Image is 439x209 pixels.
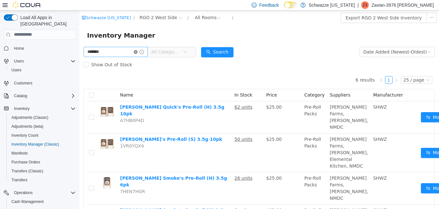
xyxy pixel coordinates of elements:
button: icon: searchSearch [122,37,154,47]
span: Dark Mode [284,8,284,9]
span: Purchase Orders [11,160,40,165]
div: Zavian-3976 McCarty [361,1,369,9]
u: 3 units [155,197,170,202]
u: 50 units [155,126,173,131]
span: All Categories [72,38,101,45]
button: Purchase Orders [6,158,78,167]
div: 25 / page [324,66,345,73]
span: Price [187,82,198,87]
span: Adjustments (Classic) [11,115,48,120]
button: Home [1,44,78,53]
a: Cash Management [9,198,46,205]
span: [PERSON_NAME] Farms, [PERSON_NAME], NMDC [250,165,289,190]
button: icon: swapMove [341,102,371,112]
i: icon: down [104,40,108,44]
u: 26 units [155,165,173,170]
button: Inventory [11,105,32,112]
span: Inventory Manager [8,20,80,30]
button: Export RGO 2 West Side Inventory [261,2,348,12]
button: icon: swapMove [341,173,371,183]
button: Cash Management [6,197,78,206]
span: Home [11,44,76,52]
span: Inventory [14,106,30,111]
span: Inventory [11,105,76,112]
img: Lowell Quick's Pre-Roll (S) 3.5g 10pk hero shot [20,126,36,141]
button: Catalog [11,92,30,100]
span: Inventory Count [11,133,38,138]
button: Users [6,66,78,75]
i: icon: down [348,40,352,44]
i: icon: left [300,68,304,72]
span: Category [225,82,245,87]
u: 62 units [155,94,173,99]
td: Pre-Roll Packs [222,162,248,194]
span: Catalog [14,93,27,98]
span: $25.00 [187,197,202,202]
span: A7HB0P4D [41,107,65,112]
li: Next Page [313,66,321,73]
span: Customers [11,79,76,87]
a: Transfers [9,176,30,184]
button: Catalog [1,91,78,100]
span: In Stock [155,82,173,87]
a: Adjustments (Classic) [9,114,51,121]
span: SHWZ [294,165,307,170]
span: Customers [14,81,32,86]
button: Inventory [1,104,78,113]
span: Inventory Manager (Classic) [9,141,76,148]
span: Users [14,59,24,64]
span: Transfers [11,177,27,183]
a: [PERSON_NAME]'s Pre-Roll (S) 3.5g 10pk [41,126,143,131]
span: Suppliers [250,82,271,87]
span: Manifests [9,149,76,157]
span: Users [11,57,76,65]
span: SHWZ [294,126,307,131]
span: [PERSON_NAME] Farms, [PERSON_NAME], Elemental Kitchen, NMDC [250,126,289,158]
span: Transfers (Classic) [9,167,76,175]
a: [PERSON_NAME] Smoke's Pre-Roll (S) 3.5g 6pk [41,197,147,209]
span: Manufacturer [294,82,324,87]
span: SHWZ [294,197,307,202]
a: Adjustments (beta) [9,123,46,130]
button: Adjustments (Classic) [6,113,78,122]
i: icon: close-circle [54,40,58,43]
span: [PERSON_NAME] Farms, [PERSON_NAME], NMDC [250,94,289,119]
button: Users [1,57,78,66]
span: Adjustments (Classic) [9,114,76,121]
span: Transfers [9,176,76,184]
span: Catalog [11,92,76,100]
span: Z3 [363,1,367,9]
a: Transfers (Classic) [9,167,46,175]
li: Previous Page [298,66,306,73]
a: Inventory Manager (Classic) [9,141,62,148]
button: Transfers (Classic) [6,167,78,176]
button: Transfers [6,176,78,184]
span: Operations [11,189,76,197]
span: Load All Apps in [GEOGRAPHIC_DATA] [18,14,76,27]
p: Zavian-3976 [PERSON_NAME] [371,1,434,9]
button: Operations [1,188,78,197]
img: Lowell Smoke's Pre-Roll (H) 3.5g 6pk hero shot [20,164,36,180]
button: Manifests [6,149,78,158]
span: 7HEN7HGR [41,178,66,184]
span: Users [11,68,21,73]
input: Dark Mode [284,2,297,8]
span: $25.00 [187,165,202,170]
a: Customers [11,79,35,87]
p: | [358,1,359,9]
span: Home [14,46,24,51]
span: 1VR0YQX4 [41,133,64,138]
span: Transfers (Classic) [11,169,43,174]
button: Users [11,57,26,65]
div: All Rooms [115,2,137,12]
a: icon: shopSchwazze [US_STATE] [2,5,51,10]
button: icon: swapMove [341,137,371,148]
span: Show Out of Stock [9,52,55,57]
span: Users [9,66,76,74]
span: Feedback [259,2,279,8]
span: / [108,5,109,10]
button: Customers [1,78,78,88]
span: / [152,5,154,10]
span: SHWZ [294,94,307,99]
a: Purchase Orders [9,158,43,166]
